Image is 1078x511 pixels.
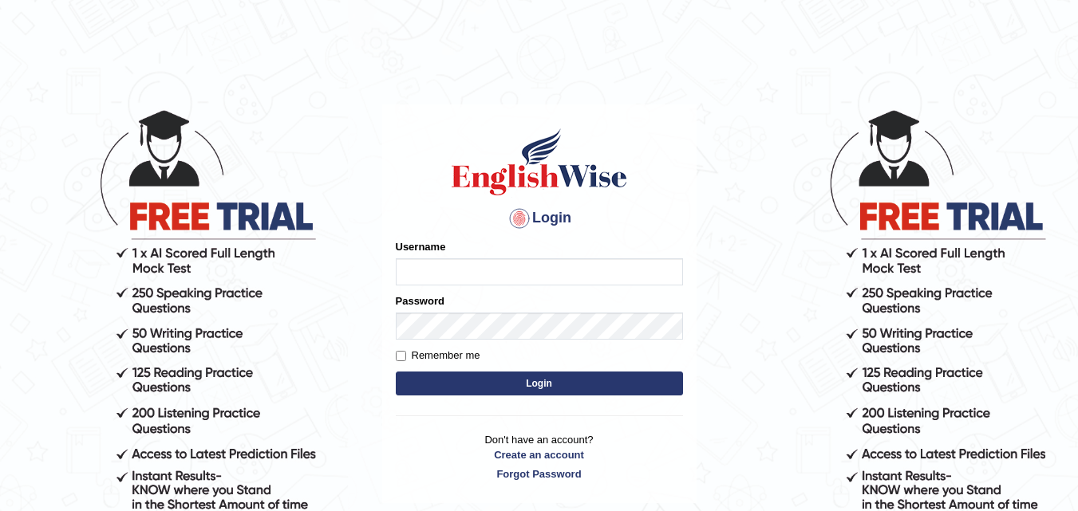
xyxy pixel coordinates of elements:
[396,432,683,482] p: Don't have an account?
[396,239,446,254] label: Username
[396,351,406,361] input: Remember me
[448,126,630,198] img: Logo of English Wise sign in for intelligent practice with AI
[396,466,683,482] a: Forgot Password
[396,293,444,309] label: Password
[396,371,683,395] button: Login
[396,348,480,364] label: Remember me
[396,447,683,462] a: Create an account
[396,206,683,231] h4: Login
